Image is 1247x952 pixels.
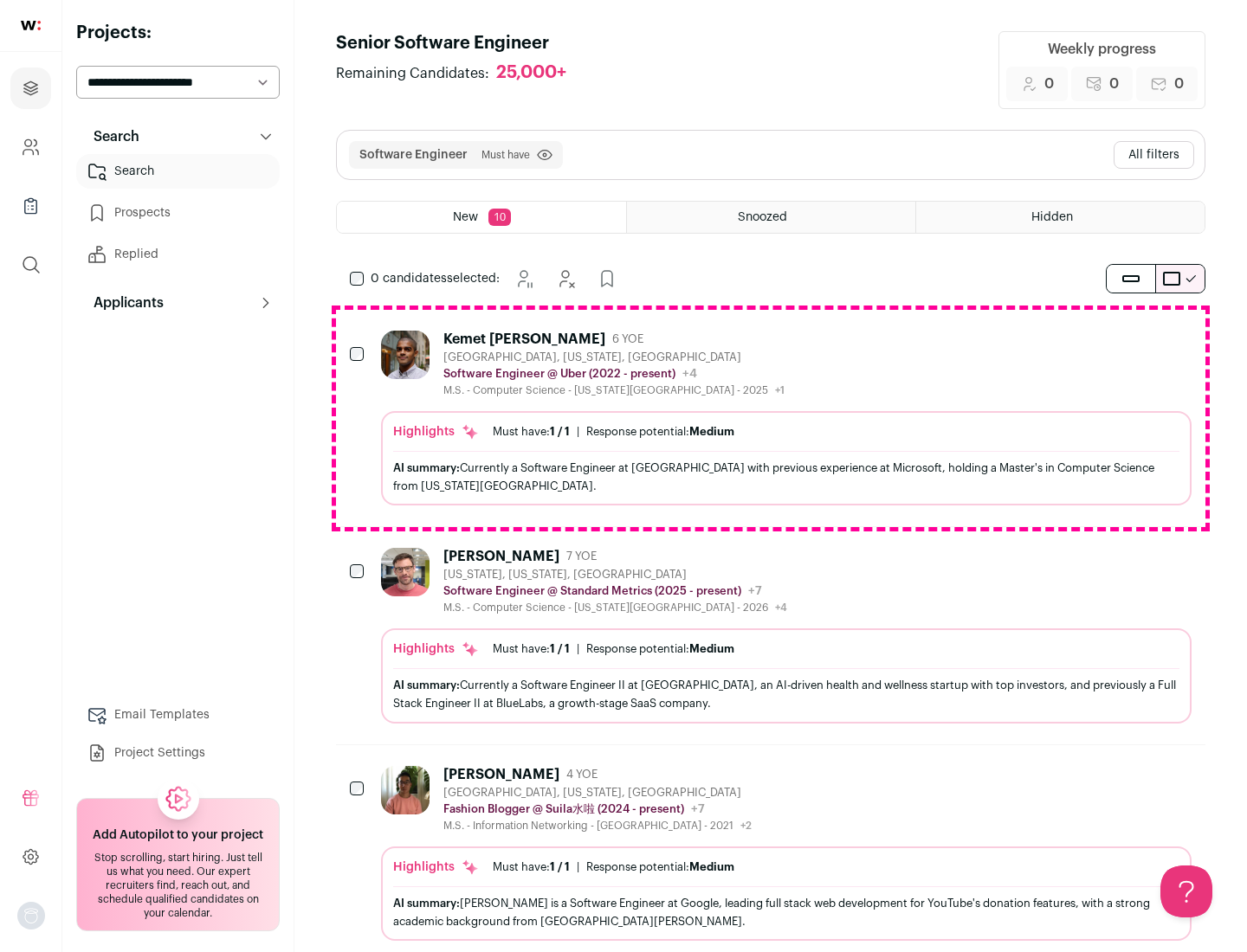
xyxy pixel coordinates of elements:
h2: Projects: [76,21,280,45]
div: [PERSON_NAME] [443,766,559,783]
ul: | [493,860,734,874]
span: +1 [775,385,785,396]
div: Must have: [493,642,570,656]
button: Add to Prospects [590,261,624,296]
div: [GEOGRAPHIC_DATA], [US_STATE], [GEOGRAPHIC_DATA] [443,351,785,364]
img: 1d26598260d5d9f7a69202d59cf331847448e6cffe37083edaed4f8fc8795bfe [381,331,430,379]
span: 0 [1044,74,1054,94]
span: 10 [488,209,511,226]
span: 4 YOE [566,768,598,782]
div: [US_STATE], [US_STATE], [GEOGRAPHIC_DATA] [443,568,787,582]
button: Search [76,119,280,154]
button: Software Engineer [359,146,468,164]
div: Kemet [PERSON_NAME] [443,331,605,348]
span: +7 [691,803,705,815]
span: 7 YOE [566,550,597,563]
span: Medium [689,426,734,437]
a: Projects [10,68,51,109]
span: selected: [371,270,500,287]
span: New [453,211,478,223]
h2: Add Autopilot to your project [93,827,263,844]
span: 1 / 1 [550,643,570,654]
span: 0 candidates [371,273,447,285]
span: Medium [689,861,734,872]
span: +7 [748,585,762,597]
span: 1 / 1 [550,426,570,437]
span: Snoozed [738,211,787,223]
div: [GEOGRAPHIC_DATA], [US_STATE], [GEOGRAPHIC_DATA] [443,786,752,800]
h1: Senior Software Engineer [336,31,584,55]
span: AI summary: [393,462,460,473]
button: Hide [548,261,583,296]
span: Hidden [1031,211,1073,223]
div: Highlights [393,423,479,441]
a: Add Autopilot to your project Stop scrolling, start hiring. Just tell us what you need. Our exper... [76,798,280,931]
iframe: Help Scout Beacon - Open [1160,865,1212,917]
img: wellfound-shorthand-0d5821cbd27db2630d0214b213865d53afaa358527fdda9d0ea32b1df1b89c2c.svg [21,21,41,30]
a: Project Settings [76,736,280,770]
ul: | [493,425,734,439]
div: Stop scrolling, start hiring. Just tell us what you need. Our expert recruiters find, reach out, ... [87,851,268,920]
a: [PERSON_NAME] 7 YOE [US_STATE], [US_STATE], [GEOGRAPHIC_DATA] Software Engineer @ Standard Metric... [381,548,1192,723]
div: Response potential: [586,425,734,439]
a: Prospects [76,196,280,230]
span: +2 [740,820,752,831]
a: Email Templates [76,698,280,732]
span: Medium [689,643,734,654]
button: Open dropdown [17,902,45,929]
div: Highlights [393,859,479,876]
button: All filters [1114,141,1194,169]
button: Snooze [507,261,541,296]
div: Must have: [493,860,570,874]
a: Replied [76,237,280,272]
div: [PERSON_NAME] is a Software Engineer at Google, leading full stack web development for YouTube's ... [393,894,1179,930]
span: +4 [682,368,697,380]
img: 322c244f3187aa81024ea13e08450523775794405435f85740c15dbe0cd0baab.jpg [381,766,430,814]
div: M.S. - Computer Science - [US_STATE][GEOGRAPHIC_DATA] - 2025 [443,383,785,397]
div: Currently a Software Engineer at [GEOGRAPHIC_DATA] with previous experience at Microsoft, holding... [393,459,1179,495]
p: Software Engineer @ Standard Metrics (2025 - present) [443,584,741,598]
p: Fashion Blogger @ Suila水啦 (2024 - present) [443,802,684,816]
div: Response potential: [586,642,734,656]
span: 1 / 1 [550,861,570,872]
p: Search [83,126,139,147]
span: 0 [1174,74,1184,94]
div: Highlights [393,640,479,658]
a: Snoozed [627,202,915,233]
a: Hidden [916,202,1205,233]
span: Must have [481,148,530,162]
a: Company and ATS Settings [10,126,51,168]
img: nopic.png [17,902,45,929]
span: +4 [775,602,787,613]
img: 0fb184815f518ed3bcaf4f46c87e3bafcb34ea1ec747045ab451f3ffb05d485a [381,548,430,596]
div: M.S. - Information Networking - [GEOGRAPHIC_DATA] - 2021 [443,819,752,833]
button: Applicants [76,286,280,320]
div: [PERSON_NAME] [443,548,559,565]
p: Software Engineer @ Uber (2022 - present) [443,367,675,381]
div: M.S. - Computer Science - [US_STATE][GEOGRAPHIC_DATA] - 2026 [443,601,787,614]
span: 0 [1109,74,1119,94]
div: Weekly progress [1048,39,1156,60]
span: AI summary: [393,897,460,909]
div: Currently a Software Engineer II at [GEOGRAPHIC_DATA], an AI-driven health and wellness startup w... [393,676,1179,712]
p: Applicants [83,293,164,313]
a: Kemet [PERSON_NAME] 6 YOE [GEOGRAPHIC_DATA], [US_STATE], [GEOGRAPHIC_DATA] Software Engineer @ Ub... [381,331,1192,505]
a: Company Lists [10,185,51,227]
div: 25,000+ [496,62,566,84]
span: Remaining Candidates: [336,63,489,84]
span: 6 YOE [612,332,643,346]
ul: | [493,642,734,656]
div: Must have: [493,425,570,439]
a: Search [76,154,280,189]
div: Response potential: [586,860,734,874]
a: [PERSON_NAME] 4 YOE [GEOGRAPHIC_DATA], [US_STATE], [GEOGRAPHIC_DATA] Fashion Blogger @ Suila水啦 (2... [381,766,1192,941]
span: AI summary: [393,679,460,691]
